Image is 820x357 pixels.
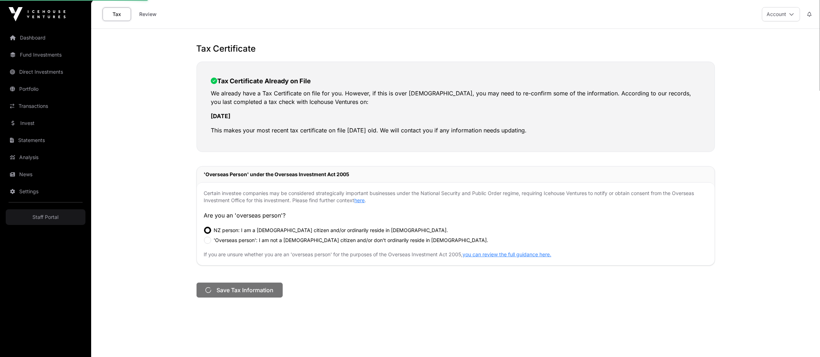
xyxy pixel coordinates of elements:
a: News [6,167,85,182]
a: Settings [6,184,85,199]
button: Account [762,7,800,21]
img: Icehouse Ventures Logo [9,7,66,21]
label: NZ person: I am a [DEMOGRAPHIC_DATA] citizen and/or ordinarily reside in [DEMOGRAPHIC_DATA]. [214,227,448,234]
a: Staff Portal [6,209,85,225]
p: [DATE] [211,112,700,120]
p: If you are unsure whether you are an 'overseas person' for the purposes of the Overseas Investmen... [204,251,707,258]
h2: Tax Certificate [197,43,715,54]
a: Fund Investments [6,47,85,63]
p: Certain investee companies may be considered strategically important businesses under the Nationa... [204,190,707,204]
a: Tax [103,7,131,21]
a: Portfolio [6,81,85,97]
label: 'Overseas person': I am not a [DEMOGRAPHIC_DATA] citizen and/or don't ordinarily reside in [DEMOG... [214,237,489,244]
a: Direct Investments [6,64,85,80]
a: Dashboard [6,30,85,46]
a: you can review the full guidance here. [463,251,552,257]
p: We already have a Tax Certificate on file for you. However, if this is over [DEMOGRAPHIC_DATA], y... [211,89,700,106]
a: Transactions [6,98,85,114]
a: here [355,197,365,203]
iframe: Chat Widget [784,323,820,357]
a: Invest [6,115,85,131]
a: Review [134,7,162,21]
p: Are you an 'overseas person'? [204,211,707,220]
a: Statements [6,132,85,148]
p: This makes your most recent tax certificate on file [DATE] old. We will contact you if any inform... [211,126,700,135]
h2: 'Overseas Person' under the Overseas Investment Act 2005 [204,171,707,178]
a: Analysis [6,149,85,165]
h2: Tax Certificate Already on File [211,76,700,86]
